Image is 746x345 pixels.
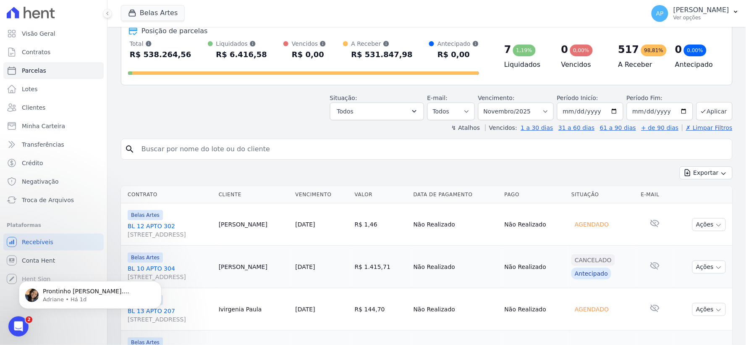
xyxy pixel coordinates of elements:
[22,140,64,149] span: Transferências
[22,122,65,130] span: Minha Carteira
[136,141,729,158] input: Buscar por nome do lote ou do cliente
[22,103,45,112] span: Clientes
[22,66,46,75] span: Parcelas
[3,136,104,153] a: Transferências
[26,316,32,323] span: 2
[504,60,548,70] h4: Liquidados
[3,252,104,269] a: Conta Hent
[3,81,104,97] a: Lotes
[656,11,664,16] span: AP
[3,25,104,42] a: Visão Geral
[3,234,104,250] a: Recebíveis
[141,26,208,36] div: Posição de parcelas
[22,48,50,56] span: Contratos
[501,203,568,246] td: Não Realizado
[295,221,315,228] a: [DATE]
[292,186,351,203] th: Vencimento
[641,124,679,131] a: + de 90 dias
[216,40,267,48] div: Liquidados
[121,186,215,203] th: Contrato
[570,45,593,56] div: 0,00%
[130,48,191,61] div: R$ 538.264,56
[22,159,43,167] span: Crédito
[684,45,707,56] div: 0,00%
[128,222,212,239] a: BL 12 APTO 302[STREET_ADDRESS]
[437,40,479,48] div: Antecipado
[645,2,746,25] button: AP [PERSON_NAME] Ver opções
[692,261,726,274] button: Ações
[410,203,501,246] td: Não Realizado
[600,124,636,131] a: 61 a 90 dias
[3,173,104,190] a: Negativação
[3,44,104,61] a: Contratos
[673,14,729,21] p: Ver opções
[22,85,38,93] span: Lotes
[410,288,501,331] td: Não Realizado
[292,48,326,61] div: R$ 0,00
[128,210,163,220] span: Belas Artes
[351,203,410,246] td: R$ 1,46
[571,268,611,279] div: Antecipado
[330,95,357,101] label: Situação:
[675,43,682,56] div: 0
[292,40,326,48] div: Vencidos
[638,186,673,203] th: E-mail
[128,253,163,263] span: Belas Artes
[410,246,501,288] td: Não Realizado
[501,186,568,203] th: Pago
[692,218,726,231] button: Ações
[8,316,29,337] iframe: Intercom live chat
[410,186,501,203] th: Data de Pagamento
[680,166,733,179] button: Exportar
[485,124,517,131] label: Vencidos:
[121,5,185,21] button: Belas Artes
[7,220,100,230] div: Plataformas
[22,29,55,38] span: Visão Geral
[351,246,410,288] td: R$ 1.415,71
[3,192,104,208] a: Troca de Arquivos
[696,102,733,120] button: Aplicar
[561,43,568,56] div: 0
[337,106,353,116] span: Todos
[692,303,726,316] button: Ações
[3,99,104,116] a: Clientes
[216,48,267,61] div: R$ 6.416,58
[682,124,733,131] a: ✗ Limpar Filtros
[501,246,568,288] td: Não Realizado
[568,186,638,203] th: Situação
[22,196,74,204] span: Troca de Arquivos
[627,94,693,103] label: Período Fim:
[215,288,292,331] td: Ivirgenia Paula
[521,124,553,131] a: 1 a 30 dias
[130,40,191,48] div: Total
[571,254,615,266] div: Cancelado
[427,95,448,101] label: E-mail:
[295,263,315,270] a: [DATE]
[571,219,612,230] div: Agendado
[6,263,174,322] iframe: Intercom notifications mensagem
[3,118,104,134] a: Minha Carteira
[22,177,59,186] span: Negativação
[125,144,135,154] i: search
[478,95,515,101] label: Vencimento:
[215,186,292,203] th: Cliente
[571,303,612,315] div: Agendado
[641,45,667,56] div: 98,81%
[351,186,410,203] th: Valor
[673,6,729,14] p: [PERSON_NAME]
[215,246,292,288] td: [PERSON_NAME]
[501,288,568,331] td: Não Realizado
[22,256,55,265] span: Conta Hent
[558,124,594,131] a: 31 a 60 dias
[561,60,605,70] h4: Vencidos
[351,40,413,48] div: A Receber
[295,306,315,313] a: [DATE]
[618,60,662,70] h4: A Receber
[513,45,536,56] div: 1,19%
[3,155,104,171] a: Crédito
[351,48,413,61] div: R$ 531.847,98
[557,95,598,101] label: Período Inicío:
